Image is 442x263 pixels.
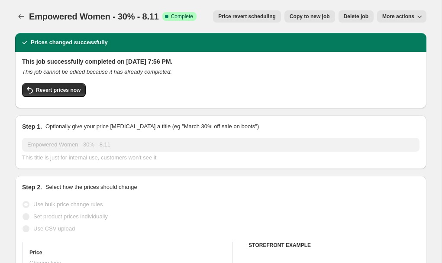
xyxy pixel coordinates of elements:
span: Use CSV upload [33,225,75,232]
button: Price change jobs [15,10,27,23]
span: Empowered Women - 30% - 8.11 [29,12,159,21]
span: Price revert scheduling [218,13,276,20]
span: Copy to new job [290,13,330,20]
span: This title is just for internal use, customers won't see it [22,154,156,161]
button: More actions [377,10,426,23]
h2: This job successfully completed on [DATE] 7:56 PM. [22,57,419,66]
span: More actions [382,13,414,20]
h2: Prices changed successfully [31,38,108,47]
button: Copy to new job [284,10,335,23]
button: Revert prices now [22,83,86,97]
i: This job cannot be edited because it has already completed. [22,68,172,75]
span: Delete job [344,13,368,20]
p: Select how the prices should change [45,183,137,192]
button: Price revert scheduling [213,10,281,23]
h3: Price [29,249,42,256]
button: Delete job [339,10,374,23]
p: Optionally give your price [MEDICAL_DATA] a title (eg "March 30% off sale on boots") [45,122,259,131]
h6: STOREFRONT EXAMPLE [248,242,419,249]
span: Revert prices now [36,87,81,94]
span: Complete [171,13,193,20]
input: 30% off holiday sale [22,138,419,152]
h2: Step 2. [22,183,42,192]
h2: Step 1. [22,122,42,131]
span: Use bulk price change rules [33,201,103,208]
span: Set product prices individually [33,213,108,220]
